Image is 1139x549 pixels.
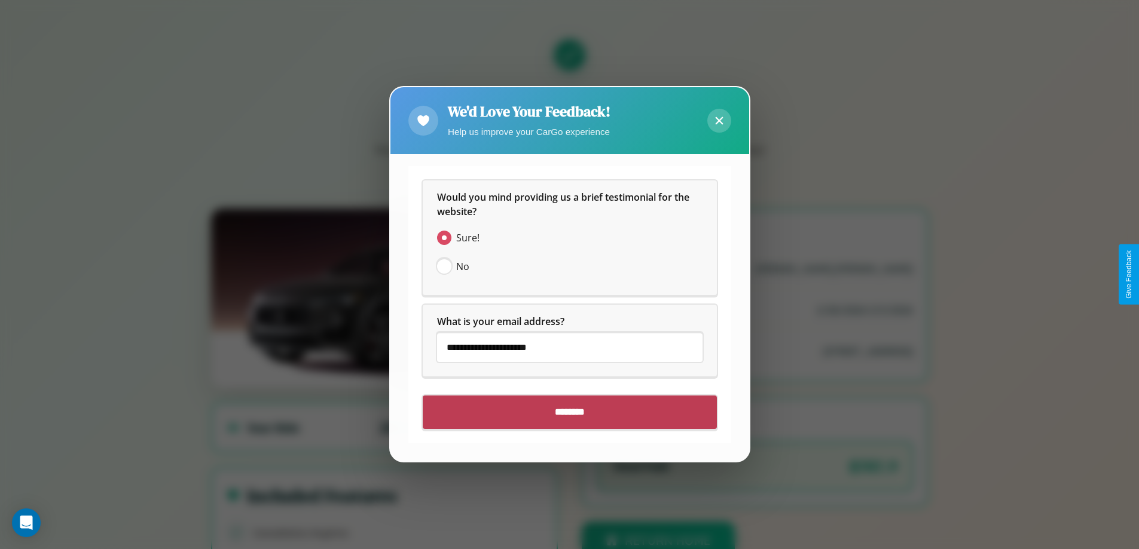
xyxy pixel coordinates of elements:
span: Sure! [456,231,480,246]
p: Help us improve your CarGo experience [448,124,610,140]
div: Open Intercom Messenger [12,508,41,537]
div: Give Feedback [1125,250,1133,299]
span: What is your email address? [437,315,564,329]
span: No [456,260,469,274]
h2: We'd Love Your Feedback! [448,102,610,121]
span: Would you mind providing us a brief testimonial for the website? [437,191,692,219]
